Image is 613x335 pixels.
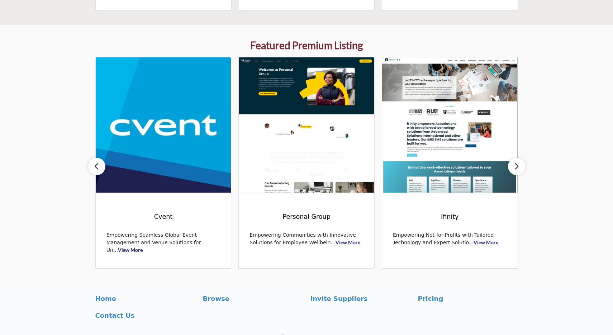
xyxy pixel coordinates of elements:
a: Cvent [106,207,220,226]
p: Empowering Seamless Global Event Management and Venue Solutions for Un... [106,231,220,254]
a: Personal Group [250,207,363,226]
img: Ifinity [382,57,518,193]
a: Browse [203,294,303,303]
p: Empowering Not-for-Profits with Tailored Technology and Expert Solutio... [393,231,507,246]
span: Personal Group [250,212,363,221]
a: View More [118,247,143,253]
p: Empowering Communities with Innovative Solutions for Employee Wellbein... [250,231,363,246]
img: Personal Group [239,57,374,193]
a: View More [474,239,498,245]
span: Cvent [106,212,220,221]
a: Pricing [418,294,518,303]
a: View More [336,239,360,245]
img: Cvent [96,57,231,193]
a: Home [95,294,195,303]
h2: Featured Premium Listing [250,39,363,52]
a: Ifinity [393,207,507,226]
a: Invite Suppliers [310,294,410,303]
span: Ifinity [393,212,507,221]
a: Contact Us [95,311,195,320]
